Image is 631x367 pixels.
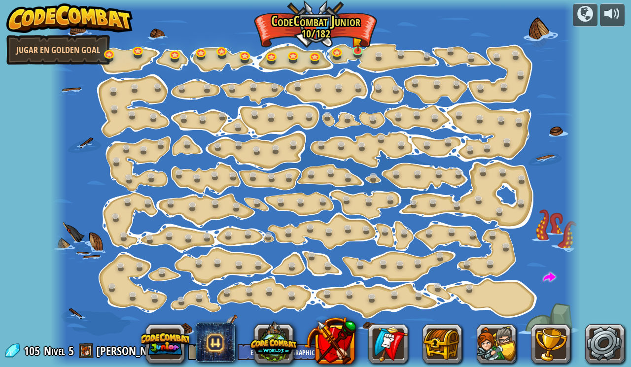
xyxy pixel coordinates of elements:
img: CodeCombat - Learn how to code by playing a game [6,3,133,33]
img: level-banner-started.png [351,29,364,51]
span: 105 [24,343,43,359]
a: Jugar en Golden Goal [6,35,110,65]
button: Campañas [573,3,597,27]
span: Nivel [44,343,65,359]
a: [PERSON_NAME] Y [96,343,183,359]
span: 5 [69,343,74,359]
button: Ajustar el volúmen [600,3,625,27]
